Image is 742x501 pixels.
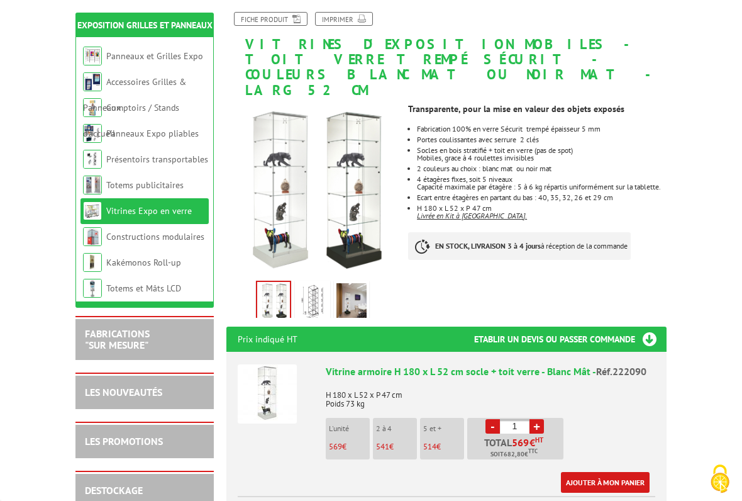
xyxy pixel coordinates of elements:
p: Capacité maximale par étagère : 5 à 6 kg répartis uniformément sur la tablette. [417,183,667,191]
a: LES NOUVEAUTÉS [85,386,162,398]
a: Totems et Mâts LCD [106,283,181,294]
p: H 180 x L 52 x P 47 cm Poids 73 kg [326,382,655,408]
img: Totems publicitaires [83,176,102,194]
p: Transparente, pour la mise en valeur des objets exposés [408,105,667,113]
strong: EN STOCK, LIVRAISON 3 à 4 jours [435,241,541,250]
span: Réf.222090 [596,365,646,378]
span: 569 [329,441,342,452]
a: Imprimer [315,12,373,26]
em: Livrée en Kit à [GEOGRAPHIC_DATA]. [417,211,527,220]
a: Panneaux et Grilles Expo [106,50,203,62]
sup: HT [535,436,543,444]
img: 222090_222091_croquis_vitrine_verre.jpg [297,283,328,322]
img: Panneaux et Grilles Expo [83,47,102,65]
a: Kakémonos Roll-up [106,257,181,268]
p: Ecart entre étagères en partant du bas : 40, 35, 32, 26 et 29 cm [417,194,667,201]
sup: TTC [528,448,538,454]
p: € [376,442,417,451]
a: Fiche produit [234,12,307,26]
img: Kakémonos Roll-up [83,253,102,272]
a: FABRICATIONS"Sur Mesure" [85,327,150,351]
p: Socles en bois stratifié + toit en verre (pas de spot) [417,147,667,154]
p: Mobiles, grace à 4 roulettes invisibles [417,154,667,162]
a: Exposition Grilles et Panneaux [77,20,213,31]
img: 222090_222091_vitrines_exposition_mobiles_verre_trempe.jpg [226,104,399,276]
span: € [529,437,535,448]
img: Cookies (fenêtre modale) [704,463,736,495]
p: Total [470,437,563,459]
h1: Vitrines d'exposition mobiles - toit verre trempé sécurit - couleurs blanc mat ou noir mat - larg... [217,12,676,98]
span: 514 [423,441,436,452]
a: DESTOCKAGE [85,484,143,497]
a: Ajouter à mon panier [561,472,650,493]
img: Vitrines Expo en verre [83,201,102,220]
p: Fabrication 100% en verre Sécurit trempé épaisseur 5 mm [417,125,667,133]
a: Présentoirs transportables [106,154,208,165]
span: Soit € [490,449,538,459]
p: Portes coulissantes avec serrure 2 clés [417,136,667,144]
a: Constructions modulaires [106,231,204,242]
p: 2 couleurs au choix : blanc mat ou noir mat [417,165,667,172]
a: Panneaux Expo pliables [106,128,199,139]
p: à réception de la commande [408,232,631,260]
p: € [423,442,464,451]
a: Vitrines Expo en verre [106,205,192,217]
span: 569 [512,437,529,448]
a: Totems publicitaires [106,179,184,191]
img: Constructions modulaires [83,227,102,246]
p: 5 et + [423,424,464,433]
a: - [485,419,500,434]
img: Présentoirs transportables [83,150,102,169]
div: Vitrine armoire H 180 x L 52 cm socle + toit verre - Blanc Mât - [326,364,655,379]
span: 682,80 [504,449,524,459]
p: H 180 x L 52 x P 47 cm [417,205,667,212]
p: 2 à 4 [376,424,417,433]
a: Accessoires Grilles & Panneaux [83,76,186,113]
img: Totems et Mâts LCD [83,279,102,298]
a: Comptoirs / Stands d'accueil [83,102,179,139]
p: L'unité [329,424,370,433]
img: 222090_222091_vitrines_exposition_mobiles_verre_situation.jpg [336,283,367,322]
img: Accessoires Grilles & Panneaux [83,72,102,91]
button: Cookies (fenêtre modale) [698,458,742,501]
p: 4 étagères fixes, soit 5 niveaux [417,176,667,183]
img: 222090_222091_vitrines_exposition_mobiles_verre_trempe.jpg [257,282,290,321]
p: € [329,442,370,451]
a: LES PROMOTIONS [85,435,163,448]
a: + [529,419,544,434]
span: 541 [376,441,389,452]
img: Vitrine armoire H 180 x L 52 cm socle + toit verre - Blanc Mât [238,364,297,424]
h3: Etablir un devis ou passer commande [474,327,667,352]
p: Prix indiqué HT [238,327,297,352]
